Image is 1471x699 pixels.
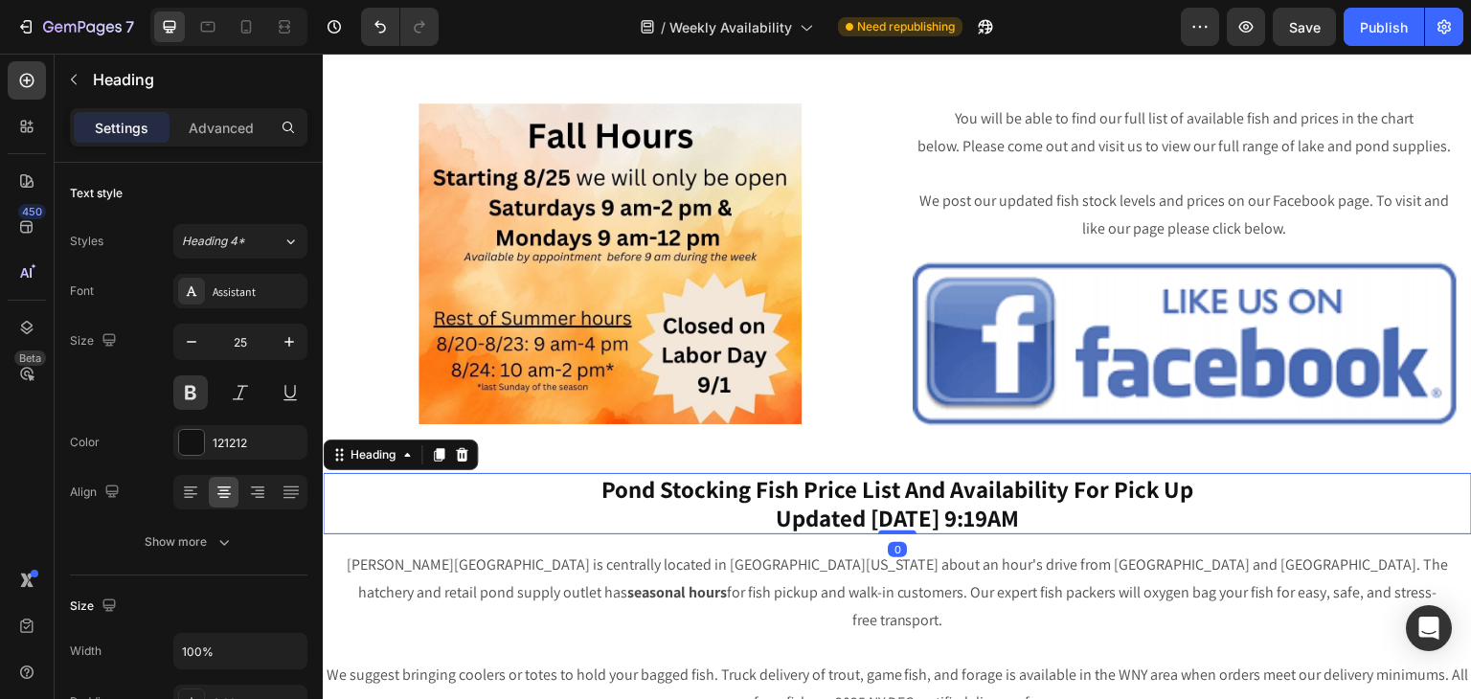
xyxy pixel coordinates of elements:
[213,283,303,301] div: Assistant
[70,434,100,451] div: Color
[70,282,94,300] div: Font
[323,54,1471,699] iframe: To enrich screen reader interactions, please activate Accessibility in Grammarly extension settings
[70,233,103,250] div: Styles
[14,350,46,366] div: Beta
[173,224,307,259] button: Heading 4*
[2,498,1147,580] p: [PERSON_NAME][GEOGRAPHIC_DATA] is centrally located in [GEOGRAPHIC_DATA][US_STATE] about an hour'...
[18,204,46,219] div: 450
[70,328,121,354] div: Size
[590,207,1134,373] img: 509174674026923111-134c0af0-a9b4-4299-bfa2-5d5c2caa3518.png
[305,529,404,549] a: seasonal hours
[1406,605,1452,651] div: Open Intercom Messenger
[93,68,300,91] p: Heading
[361,8,439,46] div: Undo/Redo
[70,525,307,559] button: Show more
[8,8,143,46] button: 7
[857,18,955,35] span: Need republishing
[2,608,1147,664] p: We suggest bringing coolers or totes to hold your bagged fish. Truck delivery of trout, game fish...
[70,594,121,620] div: Size
[70,480,124,506] div: Align
[70,185,123,202] div: Text style
[661,17,666,37] span: /
[145,532,234,552] div: Show more
[95,118,148,138] p: Settings
[1360,17,1408,37] div: Publish
[189,118,254,138] p: Advanced
[1273,8,1336,46] button: Save
[182,233,245,250] span: Heading 4*
[592,134,1132,190] p: We post our updated fish stock levels and prices on our Facebook page. To visit and like our page...
[213,435,303,452] div: 121212
[669,17,792,37] span: Weekly Availability
[70,643,102,660] div: Width
[24,393,77,410] div: Heading
[565,488,584,504] div: 0
[174,634,306,668] input: Auto
[1344,8,1424,46] button: Publish
[125,15,134,38] p: 7
[1289,19,1321,35] span: Save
